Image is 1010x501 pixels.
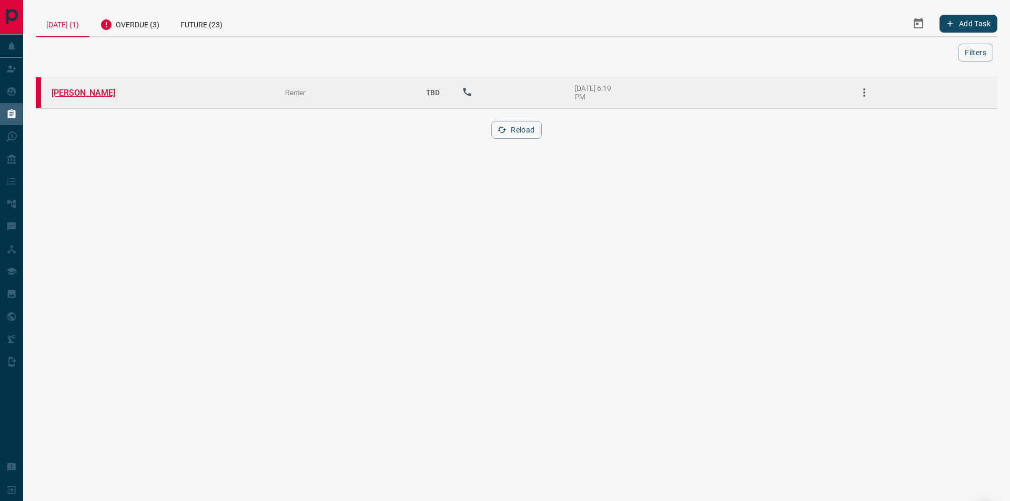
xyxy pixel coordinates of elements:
[36,77,41,108] div: property.ca
[940,15,997,33] button: Add Task
[575,84,620,101] div: [DATE] 6:19 PM
[52,88,130,98] a: [PERSON_NAME]
[36,11,89,37] div: [DATE] (1)
[170,11,233,36] div: Future (23)
[420,78,446,107] p: TBD
[906,11,931,36] button: Select Date Range
[89,11,170,36] div: Overdue (3)
[285,88,404,97] div: Renter
[958,44,993,62] button: Filters
[491,121,541,139] button: Reload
